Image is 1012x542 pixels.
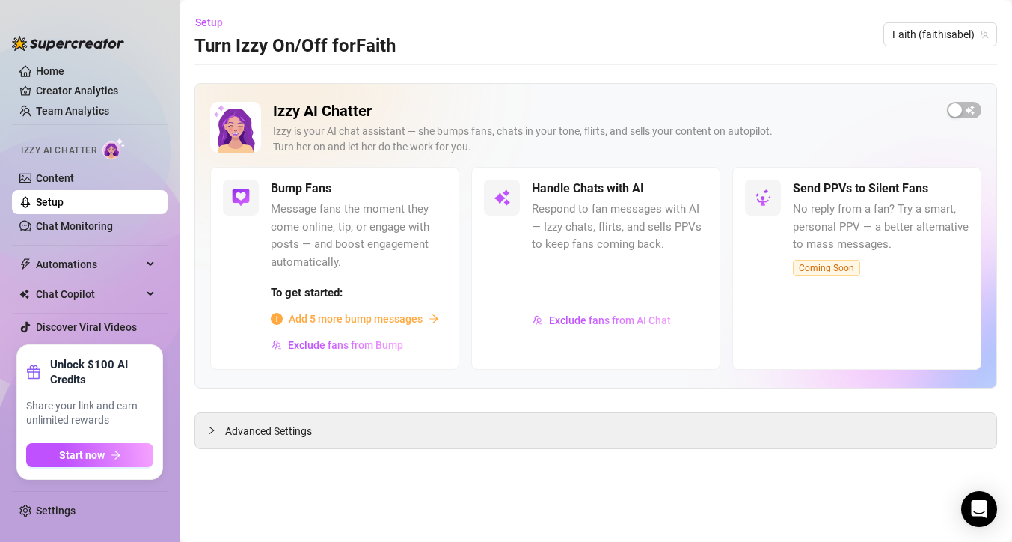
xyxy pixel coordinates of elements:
[36,252,142,276] span: Automations
[961,491,997,527] div: Open Intercom Messenger
[754,189,772,207] img: svg%3e
[111,450,121,460] span: arrow-right
[225,423,312,439] span: Advanced Settings
[36,196,64,208] a: Setup
[272,340,282,350] img: svg%3e
[273,124,935,155] div: Izzy is your AI chat assistant — she bumps fans, chats in your tone, flirts, and sells your conte...
[36,282,142,306] span: Chat Copilot
[19,289,29,299] img: Chat Copilot
[210,102,261,153] img: Izzy AI Chatter
[59,449,105,461] span: Start now
[532,180,644,198] h5: Handle Chats with AI
[36,321,137,333] a: Discover Viral Videos
[273,102,935,121] h2: Izzy AI Chatter
[207,422,225,439] div: collapsed
[793,180,928,198] h5: Send PPVs to Silent Fans
[12,36,124,51] img: logo-BBDzfeDw.svg
[36,105,109,117] a: Team Analytics
[26,443,153,467] button: Start nowarrow-right
[549,314,671,326] span: Exclude fans from AI Chat
[271,333,404,357] button: Exclude fans from Bump
[194,34,396,58] h3: Turn Izzy On/Off for Faith
[271,313,283,325] span: info-circle
[36,220,113,232] a: Chat Monitoring
[36,505,76,517] a: Settings
[36,79,156,103] a: Creator Analytics
[195,16,223,28] span: Setup
[271,180,331,198] h5: Bump Fans
[493,189,511,207] img: svg%3e
[232,189,250,207] img: svg%3e
[533,315,543,326] img: svg%3e
[271,201,447,271] span: Message fans the moment they come online, tip, or engage with posts — and boost engagement automa...
[21,144,96,158] span: Izzy AI Chatter
[793,201,969,254] span: No reply from a fan? Try a smart, personal PPV — a better alternative to mass messages.
[102,138,126,159] img: AI Chatter
[892,23,988,46] span: Faith (faithisabel)
[36,172,74,184] a: Content
[289,311,423,327] span: Add 5 more bump messages
[288,339,403,351] span: Exclude fans from Bump
[207,426,216,435] span: collapsed
[429,314,439,324] span: arrow-right
[36,65,64,77] a: Home
[980,30,989,39] span: team
[26,365,41,380] span: gift
[271,286,343,299] strong: To get started:
[793,260,860,276] span: Coming Soon
[50,357,153,387] strong: Unlock $100 AI Credits
[194,10,235,34] button: Setup
[26,399,153,428] span: Share your link and earn unlimited rewards
[19,258,31,270] span: thunderbolt
[532,308,672,332] button: Exclude fans from AI Chat
[532,201,708,254] span: Respond to fan messages with AI — Izzy chats, flirts, and sells PPVs to keep fans coming back.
